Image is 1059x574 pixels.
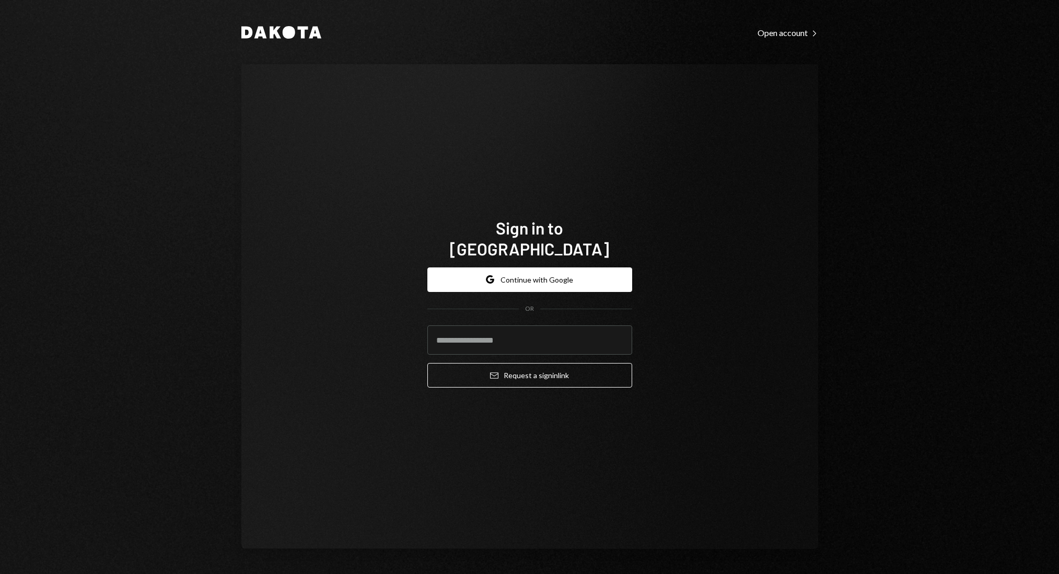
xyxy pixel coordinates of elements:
h1: Sign in to [GEOGRAPHIC_DATA] [427,217,632,259]
button: Request a signinlink [427,363,632,388]
div: OR [525,304,534,313]
div: Open account [758,28,818,38]
button: Continue with Google [427,267,632,292]
a: Open account [758,27,818,38]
